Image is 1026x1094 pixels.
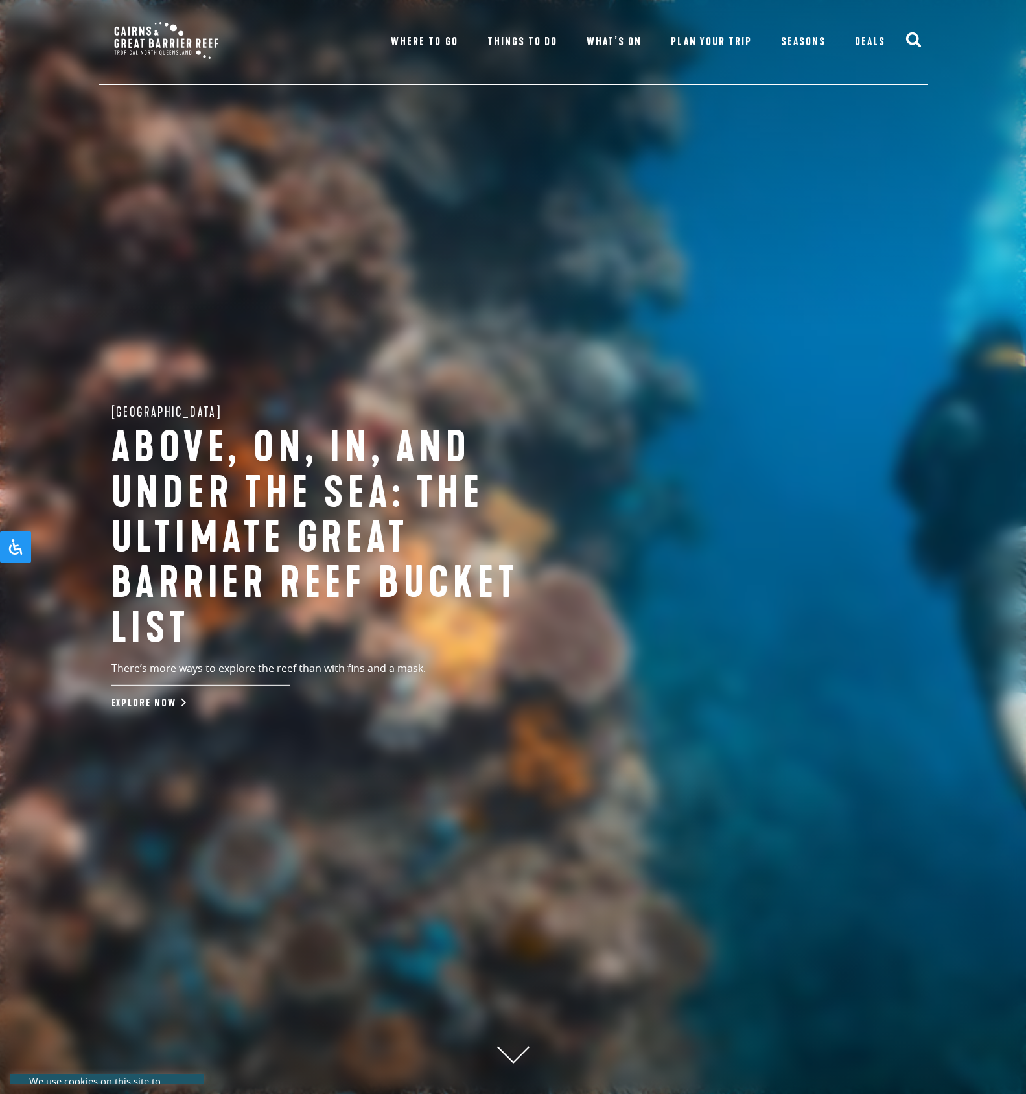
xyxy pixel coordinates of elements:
[105,13,227,68] img: CGBR-TNQ_dual-logo.svg
[487,35,557,49] span: Things To Do
[781,35,826,49] span: Seasons
[391,35,458,49] span: Where To Go
[587,35,642,49] span: What’s On
[111,697,183,710] a: Explore Now
[8,539,23,555] svg: Open Accessibility Panel
[111,661,468,686] p: There’s more ways to explore the reef than with fins and a mask.
[111,426,539,651] h1: Above, on, in, and under the sea: The ultimate Great Barrier Reef bucket list
[671,35,752,49] span: Plan Your Trip
[855,35,885,49] span: Deals
[111,402,222,423] span: [GEOGRAPHIC_DATA]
